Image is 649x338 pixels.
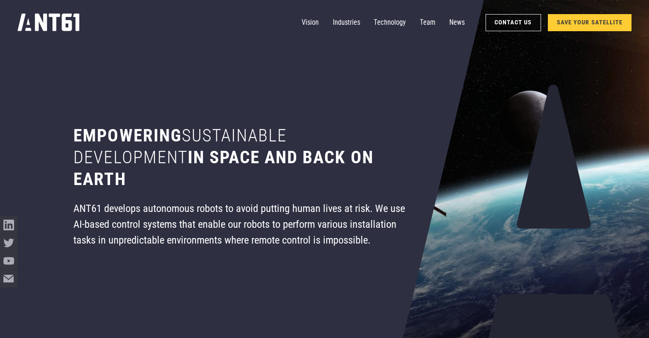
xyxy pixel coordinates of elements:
[333,14,360,32] a: Industries
[486,14,541,31] a: Contact Us
[302,14,319,32] a: Vision
[374,14,406,32] a: Technology
[17,11,79,35] a: home
[73,125,410,190] h1: Empowering in space and back on earth
[449,14,465,32] a: News
[420,14,435,32] a: Team
[548,14,632,31] a: SAVE YOUR SATELLITE
[73,201,410,248] div: ANT61 develops autonomous robots to avoid putting human lives at risk. We use AI-based control sy...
